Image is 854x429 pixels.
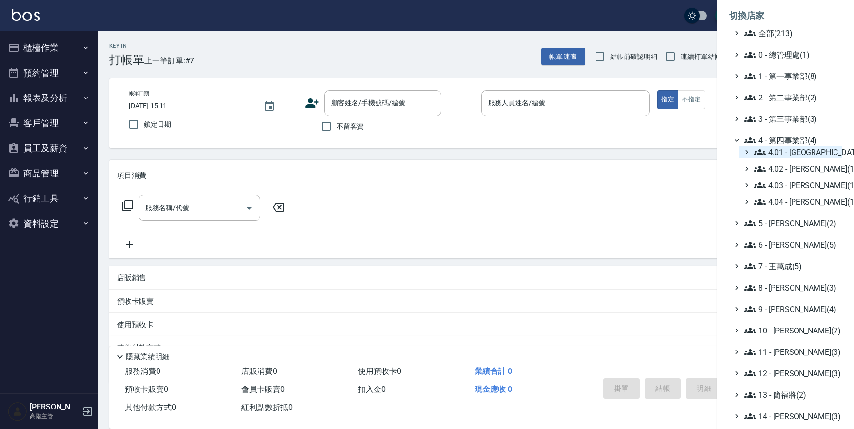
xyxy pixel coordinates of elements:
span: 14 - [PERSON_NAME](3) [744,410,838,422]
span: 4 - 第四事業部(4) [744,135,838,146]
span: 全部(213) [744,27,838,39]
span: 0 - 總管理處(1) [744,49,838,60]
span: 7 - 王萬成(5) [744,260,838,272]
span: 3 - 第三事業部(3) [744,113,838,125]
span: 11 - [PERSON_NAME](3) [744,346,838,358]
span: 4.02 - [PERSON_NAME](1) [754,163,838,175]
span: 9 - [PERSON_NAME](4) [744,303,838,315]
span: 6 - [PERSON_NAME](5) [744,239,838,251]
span: 4.03 - [PERSON_NAME](11) [754,179,838,191]
span: 2 - 第二事業部(2) [744,92,838,103]
span: 4.04 - [PERSON_NAME](1) [754,196,838,208]
span: 4.01 - [GEOGRAPHIC_DATA](3) [754,146,838,158]
li: 切換店家 [729,4,842,27]
span: 10 - [PERSON_NAME](7) [744,325,838,336]
span: 13 - 簡福將(2) [744,389,838,401]
span: 5 - [PERSON_NAME](2) [744,217,838,229]
span: 12 - [PERSON_NAME](3) [744,368,838,379]
span: 8 - [PERSON_NAME](3) [744,282,838,293]
span: 1 - 第一事業部(8) [744,70,838,82]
